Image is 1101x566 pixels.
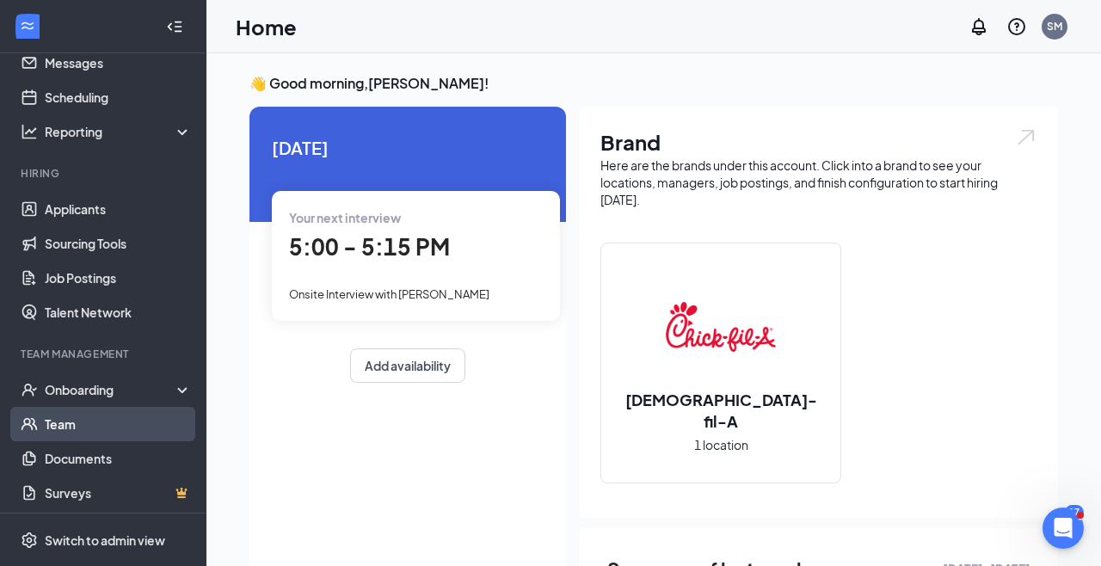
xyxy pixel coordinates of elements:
[45,381,177,398] div: Onboarding
[45,441,192,476] a: Documents
[45,80,192,114] a: Scheduling
[45,123,193,140] div: Reporting
[45,226,192,261] a: Sourcing Tools
[45,407,192,441] a: Team
[21,347,188,361] div: Team Management
[350,348,465,383] button: Add availability
[666,272,776,382] img: Chick-fil-A
[45,295,192,329] a: Talent Network
[166,18,183,35] svg: Collapse
[694,435,748,454] span: 1 location
[21,123,38,140] svg: Analysis
[21,532,38,549] svg: Settings
[969,16,989,37] svg: Notifications
[1006,16,1027,37] svg: QuestionInfo
[272,134,544,161] span: [DATE]
[1043,508,1084,549] iframe: Intercom live chat
[45,192,192,226] a: Applicants
[45,261,192,295] a: Job Postings
[1065,505,1084,520] div: 17
[289,232,450,261] span: 5:00 - 5:15 PM
[600,127,1037,157] h1: Brand
[249,74,1058,93] h3: 👋 Good morning, [PERSON_NAME] !
[236,12,297,41] h1: Home
[289,210,401,225] span: Your next interview
[21,381,38,398] svg: UserCheck
[19,17,36,34] svg: WorkstreamLogo
[1047,19,1062,34] div: SM
[21,166,188,181] div: Hiring
[1015,127,1037,147] img: open.6027fd2a22e1237b5b06.svg
[601,389,840,432] h2: [DEMOGRAPHIC_DATA]-fil-A
[289,287,489,301] span: Onsite Interview with [PERSON_NAME]
[45,46,192,80] a: Messages
[45,532,165,549] div: Switch to admin view
[45,476,192,510] a: SurveysCrown
[600,157,1037,208] div: Here are the brands under this account. Click into a brand to see your locations, managers, job p...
